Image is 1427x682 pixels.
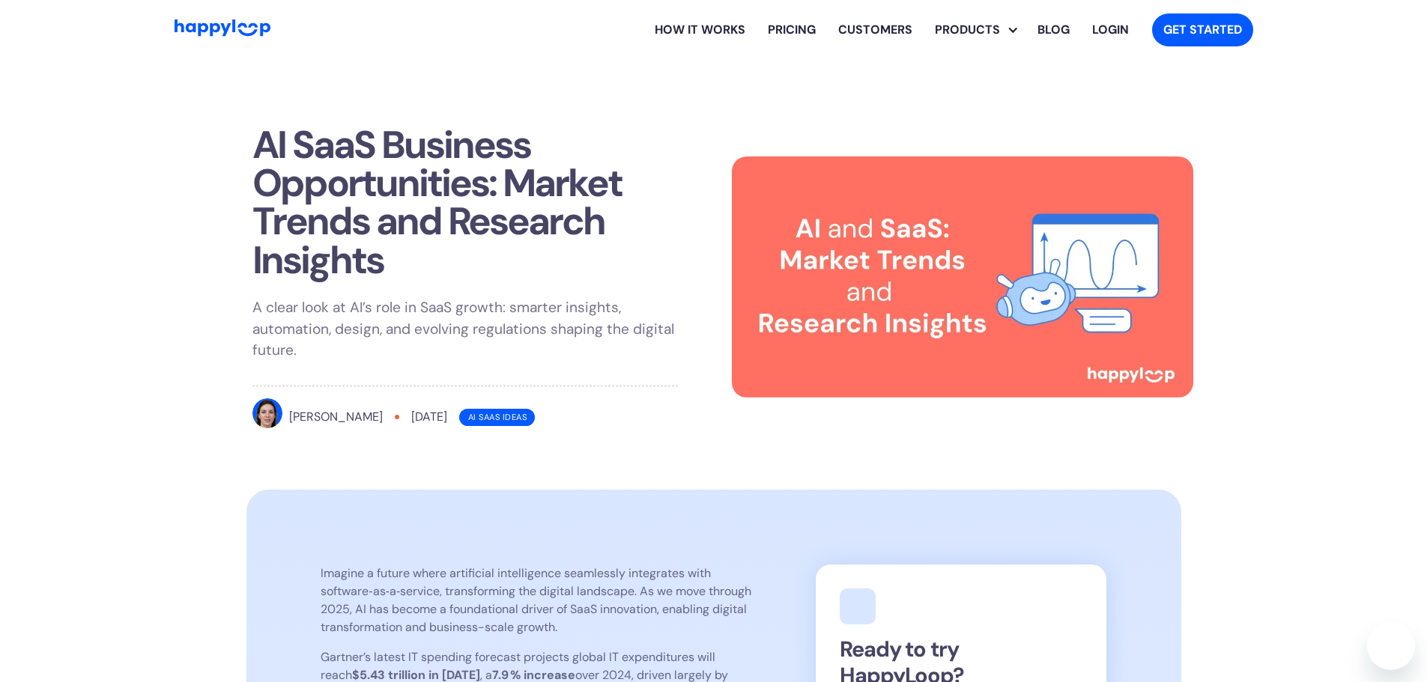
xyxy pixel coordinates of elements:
[411,408,447,426] div: [DATE]
[175,19,270,40] a: Go to Home Page
[252,126,678,279] h1: AI SaaS Business Opportunities: Market Trends and Research Insights
[289,408,383,426] div: [PERSON_NAME]
[321,564,756,636] p: Imagine a future where artificial intelligence seamlessly integrates with software‑as‑a‑service, ...
[459,409,535,426] div: Ai SaaS Ideas
[1367,622,1415,670] iframe: Button to launch messaging window
[827,6,924,54] a: Learn how HappyLoop works
[924,21,1011,39] div: PRODUCTS
[1081,6,1140,54] a: Log in to your HappyLoop account
[757,6,827,54] a: View HappyLoop pricing plans
[924,6,1026,54] div: Explore HappyLoop use cases
[1026,6,1081,54] a: Visit the HappyLoop blog for insights
[252,297,678,362] p: A clear look at AI’s role in SaaS growth: smarter insights, automation, design, and evolving regu...
[1152,13,1253,46] a: Get started with HappyLoop
[175,19,270,37] img: HappyLoop Logo
[935,6,1026,54] div: PRODUCTS
[643,6,757,54] a: Learn how HappyLoop works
